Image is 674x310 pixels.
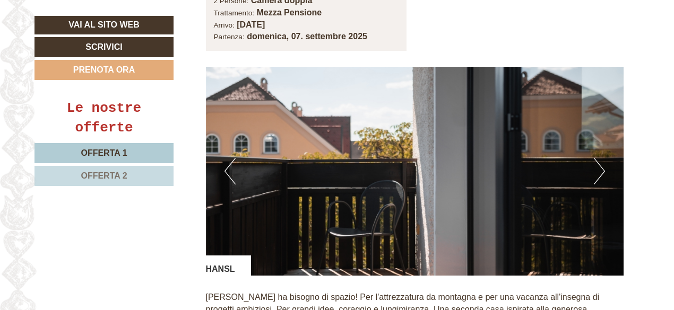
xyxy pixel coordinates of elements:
a: Scrivici [34,37,174,57]
small: 15:22 [16,51,161,58]
b: [DATE] [237,20,265,29]
button: Previous [224,158,236,184]
div: HANSL [206,255,251,276]
button: Next [594,158,605,184]
div: Buon giorno, come possiamo aiutarla? [8,28,166,60]
div: giovedì [185,8,233,26]
b: Mezza Pensione [257,8,322,17]
small: Arrivo: [214,21,235,29]
small: Partenza: [214,33,245,41]
div: Hotel Gasthof Jochele [16,30,161,39]
div: Le nostre offerte [34,99,174,138]
span: Offerta 1 [81,148,127,157]
span: Offerta 2 [81,171,127,180]
button: Invia [361,278,417,298]
img: image [206,67,624,276]
a: Prenota ora [34,60,174,80]
small: Trattamento: [214,9,255,17]
a: Vai al sito web [34,16,174,34]
b: domenica, 07. settembre 2025 [247,32,367,41]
